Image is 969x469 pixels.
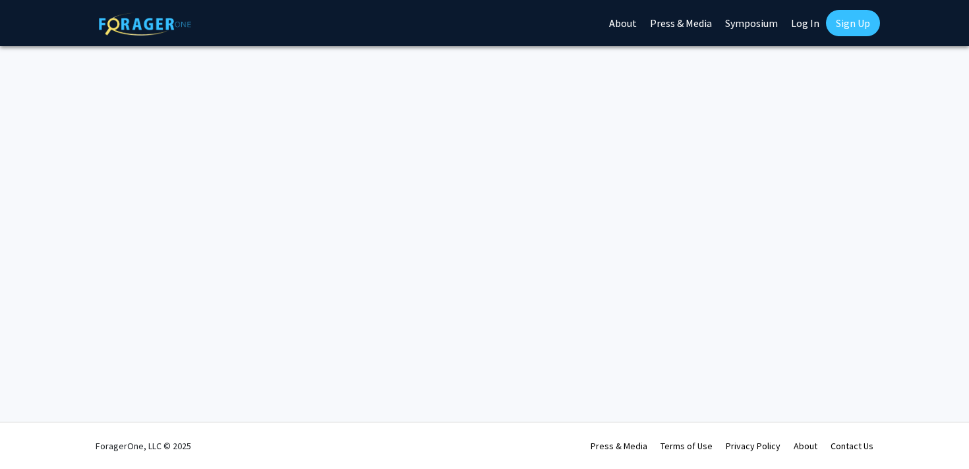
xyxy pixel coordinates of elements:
img: ForagerOne Logo [99,13,191,36]
a: Contact Us [831,440,873,452]
a: Press & Media [591,440,647,452]
a: Sign Up [826,10,880,36]
a: Privacy Policy [726,440,780,452]
a: Terms of Use [661,440,713,452]
div: ForagerOne, LLC © 2025 [96,423,191,469]
a: About [794,440,817,452]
